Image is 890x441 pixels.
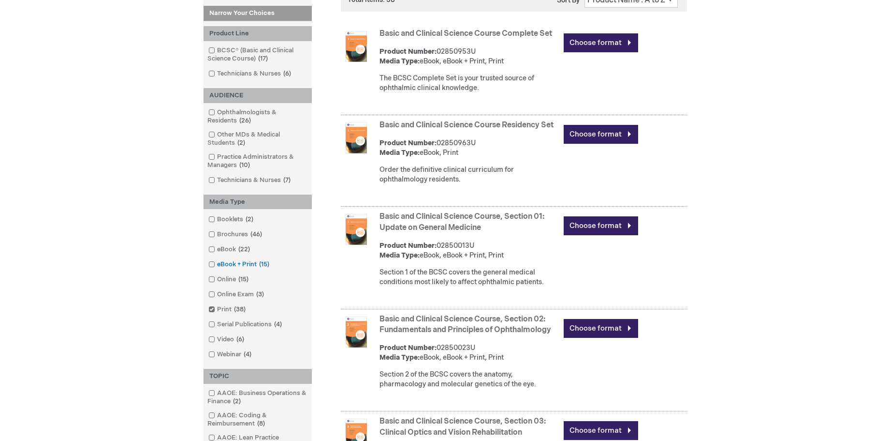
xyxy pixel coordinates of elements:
a: Choose format [564,33,638,52]
div: Order the definitive clinical curriculum for ophthalmology residents. [379,165,559,184]
a: Basic and Clinical Science Course Complete Set [379,29,552,38]
span: 26 [237,117,253,124]
span: 7 [281,176,293,184]
div: Media Type [204,195,312,210]
div: 02850023U eBook, eBook + Print, Print [379,343,559,363]
span: 46 [248,230,264,238]
a: Online15 [206,275,252,284]
div: 02850013U eBook, eBook + Print, Print [379,241,559,260]
strong: Media Type: [379,57,420,65]
a: Serial Publications4 [206,320,286,329]
span: 8 [255,420,267,427]
strong: Media Type: [379,353,420,362]
a: eBook + Print15 [206,260,273,269]
a: Webinar4 [206,350,255,359]
a: Booklets2 [206,215,257,224]
strong: Narrow Your Choices [204,6,312,21]
div: The BCSC Complete Set is your trusted source of ophthalmic clinical knowledge. [379,74,559,93]
span: 2 [231,397,243,405]
img: Basic and Clinical Science Course Complete Set [341,31,372,62]
strong: Product Number: [379,47,437,56]
a: Basic and Clinical Science Course Residency Set [379,121,554,130]
a: Video6 [206,335,248,344]
span: 15 [236,275,251,283]
a: BCSC® (Basic and Clinical Science Course)17 [206,46,309,63]
a: Practice Administrators & Managers10 [206,152,309,170]
span: 38 [232,305,248,313]
a: Basic and Clinical Science Course, Section 02: Fundamentals and Principles of Ophthalmology [379,315,551,335]
img: Basic and Clinical Science Course Residency Set [341,122,372,153]
a: Ophthalmologists & Residents26 [206,108,309,125]
div: Section 2 of the BCSC covers the anatomy, pharmacology and molecular genetics of the eye. [379,370,559,389]
span: 6 [234,335,247,343]
span: 6 [281,70,293,77]
a: Print38 [206,305,249,314]
div: Product Line [204,26,312,41]
span: 2 [235,139,248,147]
strong: Product Number: [379,344,437,352]
span: 2 [243,215,256,223]
span: 3 [254,290,266,298]
a: Choose format [564,421,638,440]
a: Choose format [564,319,638,338]
span: 4 [272,320,284,328]
a: Basic and Clinical Science Course, Section 03: Clinical Optics and Vision Rehabilitation [379,417,546,437]
div: 02850963U eBook, Print [379,138,559,158]
div: 02850953U eBook, eBook + Print, Print [379,47,559,66]
a: Choose format [564,216,638,235]
strong: Product Number: [379,242,437,250]
a: Online Exam3 [206,290,268,299]
a: Basic and Clinical Science Course, Section 01: Update on General Medicine [379,212,544,232]
a: Choose format [564,125,638,144]
a: Brochures46 [206,230,266,239]
a: Other MDs & Medical Students2 [206,130,309,148]
strong: Product Number: [379,139,437,147]
strong: Media Type: [379,149,420,157]
a: AAOE: Coding & Reimbursement8 [206,411,309,428]
span: 10 [237,161,252,169]
span: 4 [241,350,254,358]
div: AUDIENCE [204,88,312,103]
img: Basic and Clinical Science Course, Section 02: Fundamentals and Principles of Ophthalmology [341,317,372,348]
a: eBook22 [206,245,254,254]
span: 22 [236,245,252,253]
a: AAOE: Business Operations & Finance2 [206,389,309,406]
a: Technicians & Nurses7 [206,176,294,185]
div: TOPIC [204,369,312,384]
strong: Media Type: [379,251,420,259]
a: Technicians & Nurses6 [206,69,295,78]
div: Section 1 of the BCSC covers the general medical conditions most likely to affect ophthalmic pati... [379,268,559,287]
img: Basic and Clinical Science Course, Section 01: Update on General Medicine [341,214,372,245]
span: 17 [256,55,270,62]
span: 15 [257,260,272,268]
